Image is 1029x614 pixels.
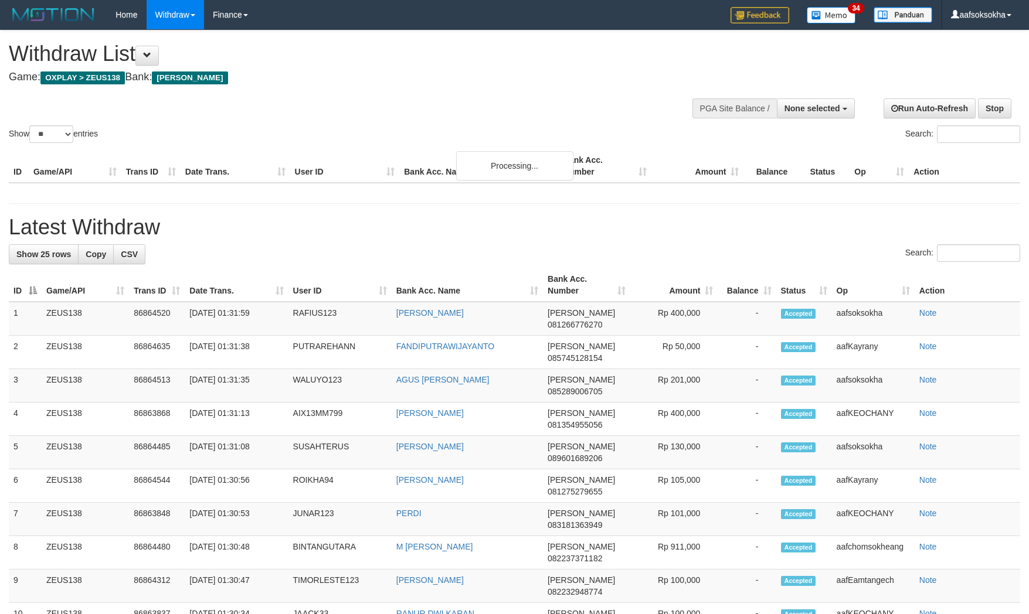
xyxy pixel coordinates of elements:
[42,302,129,336] td: ZEUS138
[42,369,129,402] td: ZEUS138
[185,469,288,503] td: [DATE] 01:30:56
[919,542,937,551] a: Note
[850,149,909,183] th: Op
[978,98,1011,118] a: Stop
[807,7,856,23] img: Button%20Memo.svg
[288,369,392,402] td: WALUYO123
[718,536,776,569] td: -
[129,569,185,603] td: 86864312
[9,369,42,402] td: 3
[781,309,816,319] span: Accepted
[548,520,602,530] span: Copy 083181363949 to clipboard
[548,308,615,318] span: [PERSON_NAME]
[288,302,392,336] td: RAFIUS123
[915,268,1020,302] th: Action
[9,503,42,536] td: 7
[884,98,976,118] a: Run Auto-Refresh
[548,554,602,563] span: Copy 082237371182 to clipboard
[396,475,464,485] a: [PERSON_NAME]
[9,216,1020,239] h1: Latest Withdraw
[129,469,185,503] td: 86864544
[9,244,79,264] a: Show 25 rows
[185,369,288,402] td: [DATE] 01:31:35
[630,569,718,603] td: Rp 100,000
[288,536,392,569] td: BINTANGUTARA
[42,536,129,569] td: ZEUS138
[909,149,1020,183] th: Action
[548,542,615,551] span: [PERSON_NAME]
[781,543,816,552] span: Accepted
[40,71,125,84] span: OXPLAY > ZEUS138
[9,6,98,23] img: MOTION_logo.png
[548,442,615,451] span: [PERSON_NAME]
[630,402,718,436] td: Rp 400,000
[548,475,615,485] span: [PERSON_NAME]
[548,387,602,396] span: Copy 085289006705 to clipboard
[548,342,615,351] span: [PERSON_NAME]
[9,71,674,83] h4: Game: Bank:
[832,369,915,402] td: aafsoksokha
[396,542,473,551] a: M [PERSON_NAME]
[42,469,129,503] td: ZEUS138
[185,536,288,569] td: [DATE] 01:30:48
[9,125,98,143] label: Show entries
[121,149,181,183] th: Trans ID
[832,469,915,503] td: aafKayrany
[185,268,288,302] th: Date Trans.: activate to sort column ascending
[16,250,71,259] span: Show 25 rows
[718,469,776,503] td: -
[399,149,559,183] th: Bank Acc. Name
[42,336,129,369] td: ZEUS138
[781,576,816,586] span: Accepted
[396,442,464,451] a: [PERSON_NAME]
[185,402,288,436] td: [DATE] 01:31:13
[152,71,227,84] span: [PERSON_NAME]
[42,402,129,436] td: ZEUS138
[29,149,121,183] th: Game/API
[288,268,392,302] th: User ID: activate to sort column ascending
[396,509,422,518] a: PERDI
[392,268,543,302] th: Bank Acc. Name: activate to sort column ascending
[121,250,138,259] span: CSV
[919,308,937,318] a: Note
[630,503,718,536] td: Rp 101,000
[692,98,777,118] div: PGA Site Balance /
[919,475,937,485] a: Note
[548,453,602,463] span: Copy 089601689206 to clipboard
[129,268,185,302] th: Trans ID: activate to sort column ascending
[630,369,718,402] td: Rp 201,000
[848,3,864,13] span: 34
[548,408,615,418] span: [PERSON_NAME]
[288,469,392,503] td: ROIKHA94
[548,487,602,496] span: Copy 081275279655 to clipboard
[548,420,602,429] span: Copy 081354955056 to clipboard
[718,503,776,536] td: -
[9,436,42,469] td: 5
[42,569,129,603] td: ZEUS138
[630,536,718,569] td: Rp 911,000
[781,509,816,519] span: Accepted
[185,336,288,369] td: [DATE] 01:31:38
[288,503,392,536] td: JUNAR123
[42,436,129,469] td: ZEUS138
[743,149,805,183] th: Balance
[718,569,776,603] td: -
[42,268,129,302] th: Game/API: activate to sort column ascending
[548,575,615,585] span: [PERSON_NAME]
[129,369,185,402] td: 86864513
[937,125,1020,143] input: Search:
[29,125,73,143] select: Showentries
[630,469,718,503] td: Rp 105,000
[781,409,816,419] span: Accepted
[290,149,400,183] th: User ID
[78,244,114,264] a: Copy
[919,509,937,518] a: Note
[396,575,464,585] a: [PERSON_NAME]
[9,302,42,336] td: 1
[185,436,288,469] td: [DATE] 01:31:08
[919,408,937,418] a: Note
[781,476,816,486] span: Accepted
[42,503,129,536] td: ZEUS138
[288,569,392,603] td: TIMORLESTE123
[185,569,288,603] td: [DATE] 01:30:47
